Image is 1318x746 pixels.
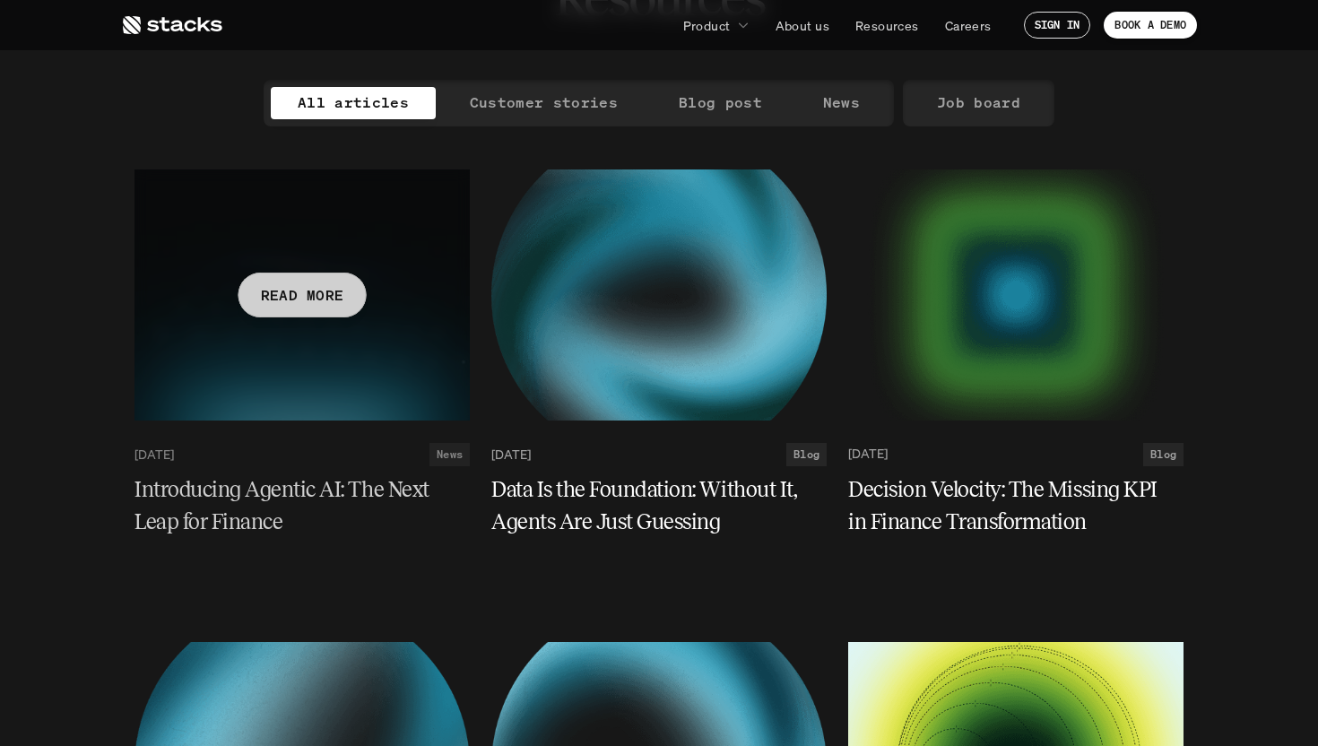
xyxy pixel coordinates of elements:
[491,473,805,538] h5: Data Is the Foundation: Without It, Agents Are Just Guessing
[848,447,888,462] p: [DATE]
[134,473,448,538] h5: Introducing Agentic AI: The Next Leap for Finance
[683,16,731,35] p: Product
[269,81,346,95] a: Privacy Policy
[491,473,827,538] a: Data Is the Foundation: Without It, Agents Are Just Guessing
[855,16,919,35] p: Resources
[134,473,470,538] a: Introducing Agentic AI: The Next Leap for Finance
[679,90,762,116] p: Blog post
[261,282,344,308] p: READ MORE
[848,443,1184,466] a: [DATE]Blog
[1035,19,1080,31] p: SIGN IN
[134,447,174,462] p: [DATE]
[1024,12,1091,39] a: SIGN IN
[491,443,827,466] a: [DATE]Blog
[134,169,470,421] a: READ MORE
[443,87,645,119] a: Customer stories
[437,448,463,461] h2: News
[776,16,829,35] p: About us
[1114,19,1186,31] p: BOOK A DEMO
[823,90,860,116] p: News
[945,16,992,35] p: Careers
[491,447,531,462] p: [DATE]
[1150,448,1176,461] h2: Blog
[298,90,409,116] p: All articles
[937,90,1020,116] p: Job board
[470,90,618,116] p: Customer stories
[1104,12,1197,39] a: BOOK A DEMO
[910,87,1047,119] a: Job board
[848,473,1184,538] a: Decision Velocity: The Missing KPI in Finance Transformation
[934,9,1002,41] a: Careers
[652,87,789,119] a: Blog post
[793,448,819,461] h2: Blog
[271,87,436,119] a: All articles
[134,443,470,466] a: [DATE]News
[796,87,887,119] a: News
[848,473,1162,538] h5: Decision Velocity: The Missing KPI in Finance Transformation
[845,9,930,41] a: Resources
[765,9,840,41] a: About us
